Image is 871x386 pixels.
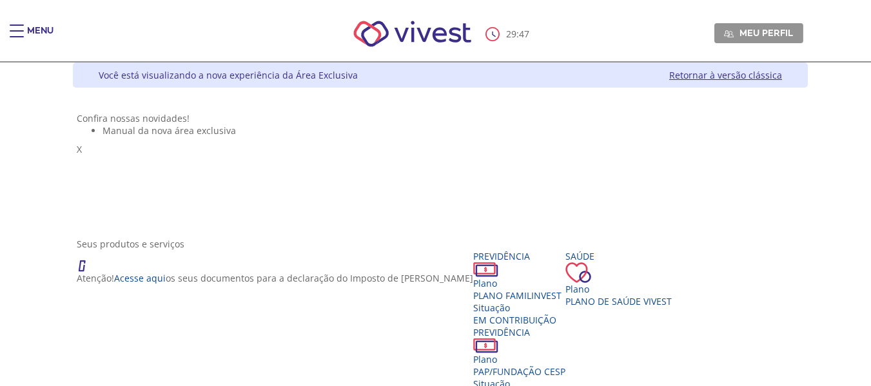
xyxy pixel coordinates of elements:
[473,353,565,365] div: Plano
[103,124,236,137] span: Manual da nova área exclusiva
[473,250,565,262] div: Previdência
[519,28,529,40] span: 47
[77,250,99,272] img: ico_atencao.png
[724,29,734,39] img: Meu perfil
[473,302,565,314] div: Situação
[27,24,54,50] div: Menu
[473,289,562,302] span: PLANO FAMILINVEST
[473,262,498,277] img: ico_dinheiro.png
[565,295,672,307] span: Plano de Saúde VIVEST
[565,250,672,307] a: Saúde PlanoPlano de Saúde VIVEST
[473,338,498,353] img: ico_dinheiro.png
[77,112,804,124] div: Confira nossas novidades!
[114,272,166,284] a: Acesse aqui
[473,314,556,326] span: EM CONTRIBUIÇÃO
[77,238,804,250] div: Seus produtos e serviços
[473,365,565,378] span: PAP/FUNDAÇÃO CESP
[99,69,358,81] div: Você está visualizando a nova experiência da Área Exclusiva
[506,28,516,40] span: 29
[565,283,672,295] div: Plano
[565,262,591,283] img: ico_coracao.png
[485,27,532,41] div: :
[565,250,672,262] div: Saúde
[473,326,565,338] div: Previdência
[739,27,793,39] span: Meu perfil
[77,272,473,284] p: Atenção! os seus documentos para a declaração do Imposto de [PERSON_NAME]
[77,143,82,155] span: X
[339,6,485,61] img: Vivest
[714,23,803,43] a: Meu perfil
[473,277,565,289] div: Plano
[473,250,565,326] a: Previdência PlanoPLANO FAMILINVEST SituaçãoEM CONTRIBUIÇÃO
[77,112,804,225] section: <span lang="pt-BR" dir="ltr">Visualizador do Conteúdo da Web</span> 1
[669,69,782,81] a: Retornar à versão clássica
